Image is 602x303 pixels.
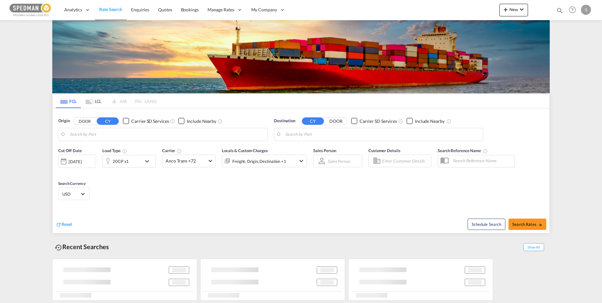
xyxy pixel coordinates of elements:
md-icon: icon-chevron-down [298,157,305,165]
md-tab-item: LCL [81,94,106,108]
span: Analytics [64,7,82,13]
span: Quotes [158,7,172,12]
span: New [502,7,525,12]
button: DOOR [325,117,347,125]
md-icon: icon-plus 400-fg [502,6,509,13]
md-icon: The selected Trucker/Carrierwill be displayed in the rate results If the rates are from another f... [177,149,182,154]
md-icon: Unchecked: Search for CY (Container Yard) services for all selected carriers.Checked : Search for... [398,119,403,124]
md-icon: Your search will be saved by the below given name [483,149,488,154]
md-checkbox: Checkbox No Ink [406,118,445,124]
input: Enter Customer Details [382,156,429,166]
span: Help [567,4,578,15]
span: Bookings [181,7,199,12]
div: Include Nearby [415,118,445,124]
md-checkbox: Checkbox No Ink [123,118,169,124]
span: Search Rates [512,222,542,227]
md-icon: Unchecked: Search for CY (Container Yard) services for all selected carriers.Checked : Search for... [170,119,175,124]
input: Search by Port [285,130,480,139]
div: icon-magnify [556,7,563,16]
md-icon: Unchecked: Ignores neighbouring ports when fetching rates.Checked : Includes neighbouring ports w... [446,119,451,124]
div: [DATE] [58,155,96,168]
md-icon: icon-magnify [556,7,563,14]
input: Search Reference Name [450,156,514,165]
div: 20GP x1 [113,157,129,166]
span: Sales Person [313,148,336,153]
span: Origin [58,118,70,124]
span: Anco Trans +72 [166,158,207,164]
div: 20GP x1icon-chevron-down [102,155,156,168]
div: S [581,5,591,15]
span: Search Currency [58,181,86,186]
span: Locals & Custom Charges [222,148,268,153]
div: icon-refreshReset [56,221,72,228]
img: LCL+%26+FCL+BACKGROUND.png [52,20,550,93]
button: Note: By default Schedule search will only considerorigin ports, destination ports and cut off da... [468,219,505,230]
md-icon: Unchecked: Ignores neighbouring ports when fetching rates.Checked : Includes neighbouring ports w... [218,119,223,124]
md-select: Sales Person [327,157,351,166]
div: Carrier SD Services [131,118,169,124]
md-icon: icon-backup-restore [55,244,62,251]
span: Carrier [162,148,182,153]
button: DOOR [74,117,96,125]
button: CY [302,117,324,125]
md-pagination-wrapper: Use the left and right arrow keys to navigate between tabs [56,94,156,108]
div: Freight Origin Destination Factory Stuffingicon-chevron-down [222,155,307,167]
input: Search by Port [70,130,264,139]
md-checkbox: Checkbox No Ink [351,118,397,124]
md-select: Select Currency: $ USDUnited States Dollar [62,189,86,198]
span: Load Type [102,148,127,153]
div: Include Nearby [187,118,216,124]
md-checkbox: Checkbox No Ink [178,118,216,124]
span: Search Reference Name [438,148,488,153]
span: USD [62,191,80,197]
md-icon: icon-information-outline [122,149,127,154]
div: Freight Origin Destination Factory Stuffing [232,157,286,166]
span: Reset [61,221,72,227]
img: c12ca350ff1b11efb6b291369744d907.png [9,3,52,17]
div: Carrier SD Services [360,118,397,124]
md-tab-item: FCL [56,94,81,108]
div: Origin DOOR CY Checkbox No InkUnchecked: Search for CY (Container Yard) services for all selected... [53,108,549,233]
span: My Company [251,7,277,13]
span: Manage Rates [207,7,234,13]
button: icon-plus 400-fgNewicon-chevron-down [499,4,528,16]
button: Search Ratesicon-arrow-right [508,219,546,230]
span: Cut Off Date [58,148,82,153]
md-icon: icon-arrow-right [538,223,542,227]
button: CY [97,117,119,125]
md-icon: icon-refresh [56,222,61,227]
div: Help [567,4,581,16]
div: [DATE] [69,159,82,164]
span: Rate Search [99,7,122,12]
span: Customer Details [368,148,400,153]
md-icon: icon-chevron-down [518,6,525,13]
md-icon: icon-chevron-down [143,157,154,165]
div: Recent Searches [52,240,111,254]
span: Show All [523,243,544,251]
md-datepicker: Select [58,167,63,176]
span: Enquiries [131,7,149,12]
span: Destination [274,118,295,124]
